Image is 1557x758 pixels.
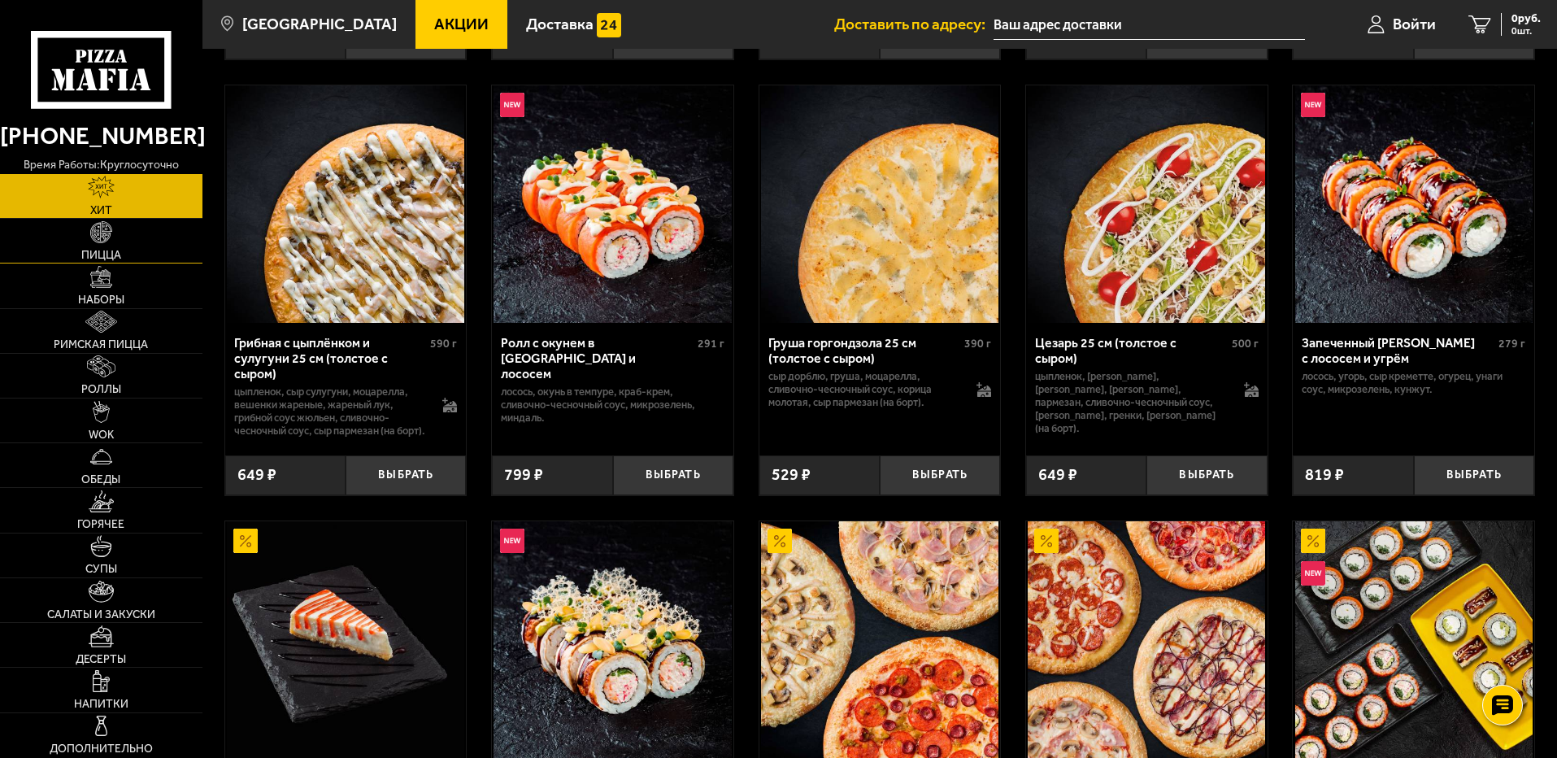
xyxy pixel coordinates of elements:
[761,85,998,323] img: Груша горгондзола 25 см (толстое с сыром)
[430,337,457,351] span: 590 г
[526,16,594,32] span: Доставка
[1498,337,1525,351] span: 279 г
[1028,85,1265,323] img: Цезарь 25 см (толстое с сыром)
[1301,93,1325,117] img: Новинка
[74,699,128,710] span: Напитки
[1026,85,1268,323] a: Цезарь 25 см (толстое с сыром)
[81,384,121,395] span: Роллы
[85,564,117,575] span: Супы
[1232,337,1259,351] span: 500 г
[613,455,733,495] button: Выбрать
[772,467,811,483] span: 529 ₽
[1302,335,1494,366] div: Запеченный [PERSON_NAME] с лососем и угрём
[768,370,961,409] p: сыр дорблю, груша, моцарелла, сливочно-чесночный соус, корица молотая, сыр пармезан (на борт).
[78,294,124,306] span: Наборы
[698,337,724,351] span: 291 г
[234,386,427,438] p: цыпленок, сыр сулугуни, моцарелла, вешенки жареные, жареный лук, грибной соус Жюльен, сливочно-че...
[1393,16,1436,32] span: Войти
[1511,13,1541,24] span: 0 руб.
[47,609,155,621] span: Салаты и закуски
[500,93,524,117] img: Новинка
[1293,85,1534,323] a: НовинкаЗапеченный ролл Гурмэ с лососем и угрём
[1146,455,1267,495] button: Выбрать
[434,16,489,32] span: Акции
[1038,467,1077,483] span: 649 ₽
[225,85,467,323] a: Грибная с цыплёнком и сулугуни 25 см (толстое с сыром)
[77,519,124,530] span: Горячее
[597,13,621,37] img: 15daf4d41897b9f0e9f617042186c801.svg
[501,386,724,425] p: лосось, окунь в темпуре, краб-крем, сливочно-чесночный соус, микрозелень, миндаль.
[1035,370,1228,435] p: цыпленок, [PERSON_NAME], [PERSON_NAME], [PERSON_NAME], пармезан, сливочно-чесночный соус, [PERSON...
[504,467,543,483] span: 799 ₽
[768,335,961,366] div: Груша горгондзола 25 см (толстое с сыром)
[76,654,126,665] span: Десерты
[50,743,153,755] span: Дополнительно
[880,455,1000,495] button: Выбрать
[227,85,464,323] img: Грибная с цыплёнком и сулугуни 25 см (толстое с сыром)
[1302,370,1525,396] p: лосось, угорь, Сыр креметте, огурец, унаги соус, микрозелень, кунжут.
[494,85,731,323] img: Ролл с окунем в темпуре и лососем
[994,10,1305,40] input: Ваш адрес доставки
[237,467,276,483] span: 649 ₽
[1511,26,1541,36] span: 0 шт.
[834,16,994,32] span: Доставить по адресу:
[89,429,114,441] span: WOK
[233,529,258,553] img: Акционный
[1305,467,1344,483] span: 819 ₽
[1035,335,1228,366] div: Цезарь 25 см (толстое с сыром)
[1301,561,1325,586] img: Новинка
[346,455,466,495] button: Выбрать
[1301,529,1325,553] img: Акционный
[492,85,733,323] a: НовинкаРолл с окунем в темпуре и лососем
[81,250,121,261] span: Пицца
[501,335,694,381] div: Ролл с окунем в [GEOGRAPHIC_DATA] и лососем
[1034,529,1059,553] img: Акционный
[1295,85,1533,323] img: Запеченный ролл Гурмэ с лососем и угрём
[500,529,524,553] img: Новинка
[242,16,397,32] span: [GEOGRAPHIC_DATA]
[768,529,792,553] img: Акционный
[234,335,427,381] div: Грибная с цыплёнком и сулугуни 25 см (толстое с сыром)
[1414,455,1534,495] button: Выбрать
[964,337,991,351] span: 390 г
[81,474,120,486] span: Обеды
[54,339,148,351] span: Римская пицца
[759,85,1001,323] a: Груша горгондзола 25 см (толстое с сыром)
[90,205,112,216] span: Хит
